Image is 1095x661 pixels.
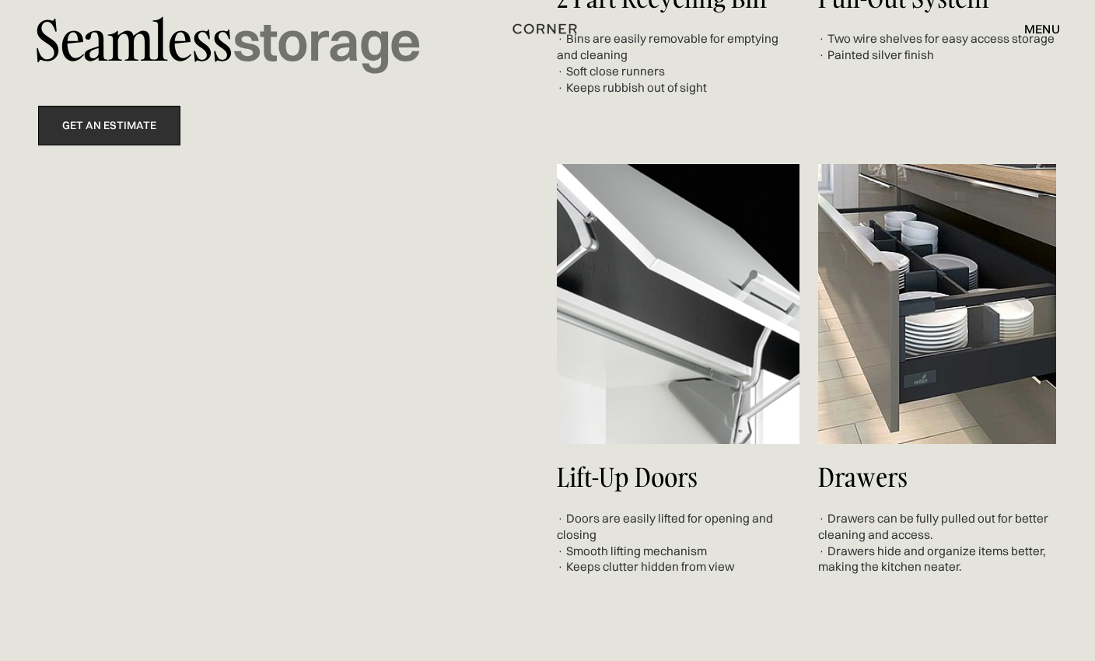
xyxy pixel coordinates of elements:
[557,463,799,491] h4: Lift-up doors
[38,106,180,145] a: get an estimate
[1024,23,1060,35] div: menu
[818,164,1056,444] img: Drawers for organizing dishes
[818,463,1061,491] h4: Drawers
[557,31,799,96] div: · Bins are easily removable for emptying and cleaning · Soft close runners · Keeps rubbish out of...
[557,511,799,575] div: · Doors are easily lifted for opening and closing · Smooth lifting mechanism · Keeps clutter hidd...
[498,19,597,39] a: home
[557,164,799,444] img: Lift-up doors opened
[818,511,1061,575] div: · Drawers can be fully pulled out for better cleaning and access. · Drawers hide and organize ite...
[1009,16,1060,42] div: menu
